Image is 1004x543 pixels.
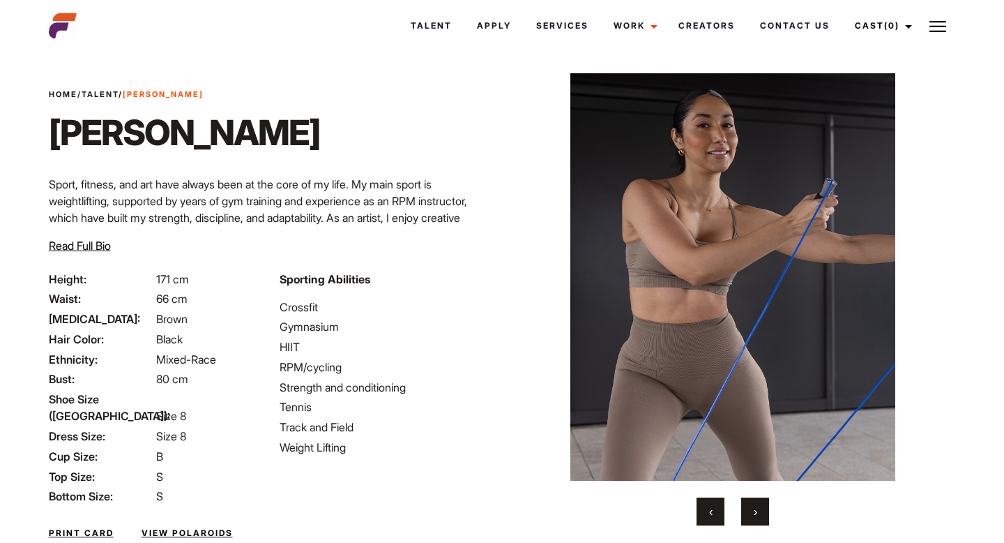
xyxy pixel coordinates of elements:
[280,419,494,436] li: Track and Field
[49,290,153,307] span: Waist:
[156,272,189,286] span: 171 cm
[884,20,899,31] span: (0)
[49,112,320,154] h1: [PERSON_NAME]
[156,470,163,484] span: S
[49,12,77,40] img: cropped-aefm-brand-fav-22-square.png
[280,439,494,456] li: Weight Lifting
[754,505,757,519] span: Next
[156,429,186,443] span: Size 8
[49,237,111,254] button: Read Full Bio
[280,339,494,355] li: HIIT
[49,351,153,368] span: Ethnicity:
[156,449,163,463] span: B
[709,505,713,519] span: Previous
[49,331,153,348] span: Hair Color:
[666,7,747,45] a: Creators
[49,488,153,505] span: Bottom Size:
[280,359,494,375] li: RPM/cycling
[280,399,494,415] li: Tennis
[464,7,524,45] a: Apply
[280,318,494,335] li: Gymnasium
[156,312,188,326] span: Brown
[49,391,153,424] span: Shoe Size ([GEOGRAPHIC_DATA]):
[747,7,842,45] a: Contact Us
[524,7,601,45] a: Services
[156,332,183,346] span: Black
[398,7,464,45] a: Talent
[49,311,153,327] span: [MEDICAL_DATA]:
[842,7,920,45] a: Cast(0)
[82,89,119,99] a: Talent
[156,489,163,503] span: S
[49,448,153,465] span: Cup Size:
[156,409,186,423] span: Size 8
[49,176,494,243] p: Sport, fitness, and art have always been at the core of my life. My main sport is weightlifting, ...
[601,7,666,45] a: Work
[156,372,188,386] span: 80 cm
[49,468,153,485] span: Top Size:
[49,89,77,99] a: Home
[49,527,114,540] a: Print Card
[49,371,153,387] span: Bust:
[156,352,216,366] span: Mixed-Race
[49,271,153,288] span: Height:
[280,379,494,396] li: Strength and conditioning
[280,299,494,315] li: Crossfit
[142,527,233,540] a: View Polaroids
[49,239,111,253] span: Read Full Bio
[280,272,370,286] strong: Sporting Abilities
[123,89,204,99] strong: [PERSON_NAME]
[49,428,153,445] span: Dress Size:
[49,89,204,101] span: / /
[156,292,188,306] span: 66 cm
[929,18,946,35] img: Burger icon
